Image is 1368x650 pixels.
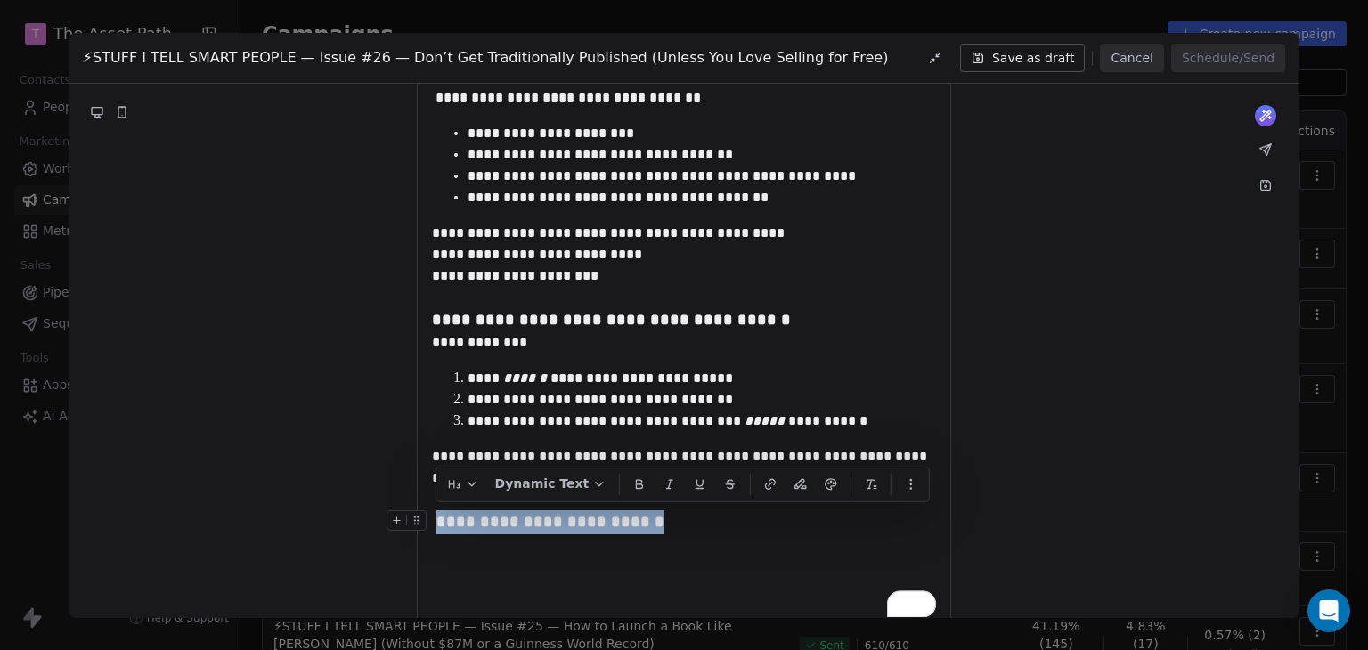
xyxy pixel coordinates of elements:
button: Cancel [1100,44,1163,72]
span: ⚡STUFF I TELL SMART PEOPLE — Issue #26 — Don’t Get Traditionally Published (Unless You Love Selli... [83,47,889,69]
div: Open Intercom Messenger [1307,589,1350,632]
button: Dynamic Text [488,470,615,497]
button: Save as draft [960,44,1086,72]
button: Schedule/Send [1171,44,1285,72]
